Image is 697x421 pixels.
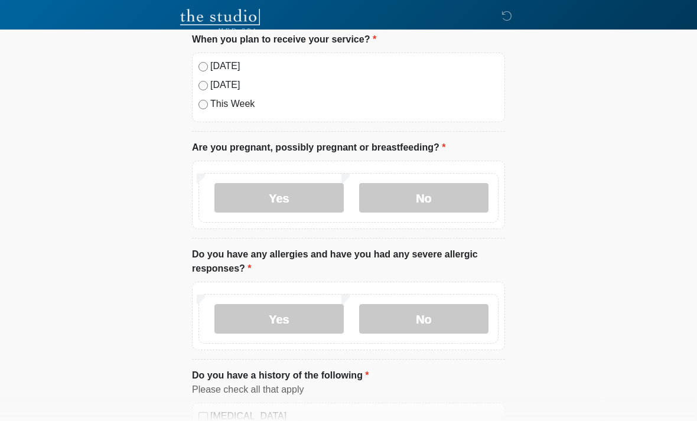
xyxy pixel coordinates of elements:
[180,9,260,32] img: The Studio Med Spa Logo
[192,141,445,155] label: Are you pregnant, possibly pregnant or breastfeeding?
[210,78,499,92] label: [DATE]
[192,383,505,397] div: Please check all that apply
[198,100,208,109] input: This Week
[210,59,499,73] label: [DATE]
[198,62,208,71] input: [DATE]
[192,368,369,383] label: Do you have a history of the following
[359,304,488,334] label: No
[359,183,488,213] label: No
[192,247,505,276] label: Do you have any allergies and have you had any severe allergic responses?
[210,97,499,111] label: This Week
[198,81,208,90] input: [DATE]
[214,183,344,213] label: Yes
[214,304,344,334] label: Yes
